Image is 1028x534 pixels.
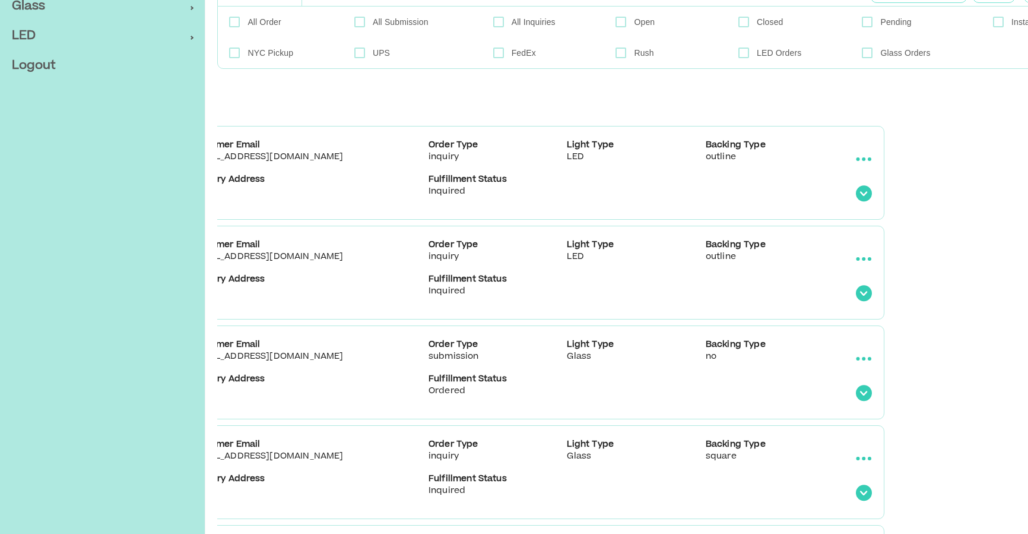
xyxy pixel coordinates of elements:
b: Light Type [567,441,614,449]
b: Fulfillment Status [429,276,507,284]
p: square [706,451,845,463]
b: Delivery Address [190,176,265,184]
b: Customer Email [190,341,260,349]
b: Light Type [567,341,614,349]
span: LED [12,27,190,45]
b: Fulfillment Status [429,176,507,184]
p: Inquired [429,186,567,198]
b: Light Type [567,241,614,249]
p: All Inquiries [506,10,561,34]
b: Backing Type [706,341,766,349]
p: All Order [242,10,287,34]
p: All Submission [367,10,434,34]
p: Inquired [429,485,567,497]
p: Glass Orders [874,41,936,65]
p: LED Orders [751,41,807,65]
p: FedEx [506,41,542,65]
p: None [190,186,429,198]
p: inquiry [429,151,567,163]
p: Glass [567,351,705,363]
b: Order Type [429,141,478,150]
p: [EMAIL_ADDRESS][DOMAIN_NAME] [190,351,429,363]
p: Rush [628,41,659,65]
b: Order Type [429,441,478,449]
b: Customer Email [190,441,260,449]
b: Backing Type [706,241,766,249]
p: None [190,286,429,298]
b: Delivery Address [190,375,265,384]
p: Pending [874,10,917,34]
b: Customer Email [190,241,260,249]
p: outline [706,151,845,163]
p: [EMAIL_ADDRESS][DOMAIN_NAME] [190,451,429,463]
p: [EMAIL_ADDRESS][DOMAIN_NAME] [190,151,429,163]
p: inquiry [429,251,567,263]
b: Fulfillment Status [429,475,507,484]
b: Backing Type [706,141,766,150]
p: outline [706,251,845,263]
p: Open [628,10,661,34]
p: Closed [751,10,789,34]
p: inquiry [429,451,567,463]
b: Delivery Address [190,475,265,484]
p: Glass [567,451,705,463]
p: Ordered [429,386,567,397]
b: Delivery Address [190,276,265,284]
b: Customer Email [190,141,260,150]
p: [EMAIL_ADDRESS][DOMAIN_NAME] [190,251,429,263]
b: Order Type [429,241,478,249]
p: LED [567,151,705,163]
p: None [190,485,429,497]
p: no [706,351,845,363]
span: Logout [12,57,193,75]
b: Fulfillment Status [429,375,507,384]
p: NYC Pickup [242,41,299,65]
p: None [190,386,429,397]
b: Light Type [567,141,614,150]
p: LED [567,251,705,263]
b: Order Type [429,341,478,349]
b: Backing Type [706,441,766,449]
p: UPS [367,41,396,65]
p: Inquired [429,286,567,298]
p: submission [429,351,567,363]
